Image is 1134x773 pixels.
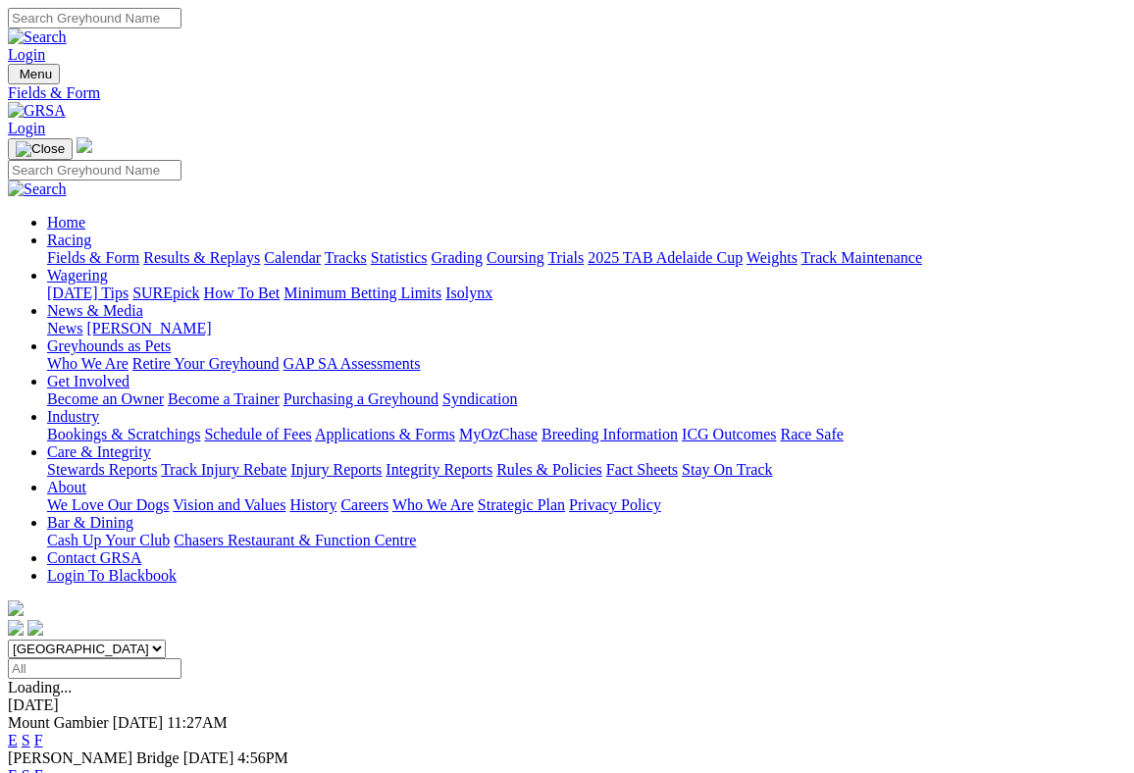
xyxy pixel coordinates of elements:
[290,461,382,478] a: Injury Reports
[47,532,170,548] a: Cash Up Your Club
[547,249,584,266] a: Trials
[747,249,798,266] a: Weights
[283,390,438,407] a: Purchasing a Greyhound
[47,461,157,478] a: Stewards Reports
[77,137,92,153] img: logo-grsa-white.png
[47,232,91,248] a: Racing
[442,390,517,407] a: Syndication
[386,461,492,478] a: Integrity Reports
[432,249,483,266] a: Grading
[173,496,285,513] a: Vision and Values
[47,302,143,319] a: News & Media
[132,355,280,372] a: Retire Your Greyhound
[47,514,133,531] a: Bar & Dining
[143,249,260,266] a: Results & Replays
[340,496,388,513] a: Careers
[47,320,82,336] a: News
[371,249,428,266] a: Statistics
[47,390,164,407] a: Become an Owner
[27,620,43,636] img: twitter.svg
[113,714,164,731] span: [DATE]
[47,214,85,231] a: Home
[8,102,66,120] img: GRSA
[8,120,45,136] a: Login
[445,284,492,301] a: Isolynx
[47,549,141,566] a: Contact GRSA
[47,249,1126,267] div: Racing
[8,600,24,616] img: logo-grsa-white.png
[47,443,151,460] a: Care & Integrity
[459,426,538,442] a: MyOzChase
[325,249,367,266] a: Tracks
[47,355,1126,373] div: Greyhounds as Pets
[264,249,321,266] a: Calendar
[47,284,1126,302] div: Wagering
[47,461,1126,479] div: Care & Integrity
[289,496,336,513] a: History
[8,46,45,63] a: Login
[801,249,922,266] a: Track Maintenance
[315,426,455,442] a: Applications & Forms
[606,461,678,478] a: Fact Sheets
[569,496,661,513] a: Privacy Policy
[47,479,86,495] a: About
[8,620,24,636] img: facebook.svg
[8,714,109,731] span: Mount Gambier
[8,749,180,766] span: [PERSON_NAME] Bridge
[8,138,73,160] button: Toggle navigation
[8,658,181,679] input: Select date
[47,355,129,372] a: Who We Are
[204,284,281,301] a: How To Bet
[478,496,565,513] a: Strategic Plan
[47,390,1126,408] div: Get Involved
[20,67,52,81] span: Menu
[47,249,139,266] a: Fields & Form
[8,8,181,28] input: Search
[47,532,1126,549] div: Bar & Dining
[161,461,286,478] a: Track Injury Rebate
[47,373,129,389] a: Get Involved
[47,426,1126,443] div: Industry
[8,160,181,180] input: Search
[47,284,129,301] a: [DATE] Tips
[682,461,772,478] a: Stay On Track
[496,461,602,478] a: Rules & Policies
[8,84,1126,102] a: Fields & Form
[174,532,416,548] a: Chasers Restaurant & Function Centre
[47,496,169,513] a: We Love Our Dogs
[47,320,1126,337] div: News & Media
[588,249,743,266] a: 2025 TAB Adelaide Cup
[183,749,234,766] span: [DATE]
[47,408,99,425] a: Industry
[16,141,65,157] img: Close
[682,426,776,442] a: ICG Outcomes
[47,567,177,584] a: Login To Blackbook
[237,749,288,766] span: 4:56PM
[34,732,43,748] a: F
[167,714,228,731] span: 11:27AM
[8,180,67,198] img: Search
[283,284,441,301] a: Minimum Betting Limits
[8,64,60,84] button: Toggle navigation
[780,426,843,442] a: Race Safe
[8,732,18,748] a: E
[22,732,30,748] a: S
[168,390,280,407] a: Become a Trainer
[47,337,171,354] a: Greyhounds as Pets
[47,496,1126,514] div: About
[8,679,72,696] span: Loading...
[392,496,474,513] a: Who We Are
[47,267,108,283] a: Wagering
[541,426,678,442] a: Breeding Information
[8,28,67,46] img: Search
[86,320,211,336] a: [PERSON_NAME]
[283,355,421,372] a: GAP SA Assessments
[8,696,1126,714] div: [DATE]
[487,249,544,266] a: Coursing
[132,284,199,301] a: SUREpick
[204,426,311,442] a: Schedule of Fees
[47,426,200,442] a: Bookings & Scratchings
